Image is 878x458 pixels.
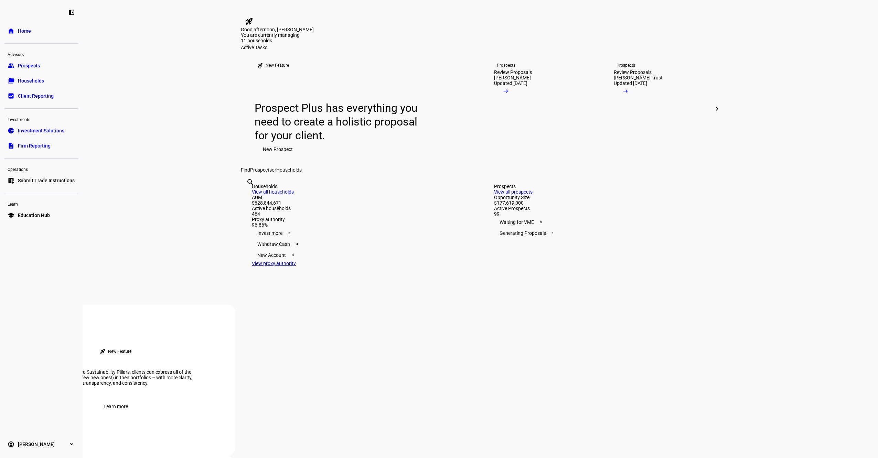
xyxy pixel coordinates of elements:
div: Learn [4,199,78,208]
mat-icon: chevron_right [713,105,721,113]
div: Find or [241,167,720,173]
eth-mat-symbol: school [8,212,14,219]
div: With Ethic’s refreshed Sustainability Pillars, clients can express all of the same values (and a ... [30,369,202,386]
mat-icon: arrow_right_alt [622,88,629,95]
span: Investment Solutions [18,127,64,134]
span: Firm Reporting [18,142,51,149]
span: Learn more [104,400,128,413]
div: Proxy authority [252,217,467,222]
span: Prospects [250,167,272,173]
a: ProspectsReview Proposals[PERSON_NAME] TrustUpdated [DATE] [603,50,717,167]
div: New Account [252,250,467,261]
a: View proxy authority [252,261,296,266]
a: View all households [252,189,294,195]
span: 2 [287,230,292,236]
span: Households [18,77,44,84]
div: $628,844,671 [252,200,467,206]
div: [PERSON_NAME] [494,75,531,80]
mat-icon: rocket_launch [257,63,263,68]
div: New Feature [108,349,131,354]
div: $177,619,000 [494,200,709,206]
span: You are currently managing [241,32,300,38]
eth-mat-symbol: description [8,142,14,149]
div: Prospects [494,184,709,189]
div: 11 households [241,38,310,45]
div: Active Tasks [241,45,720,50]
eth-mat-symbol: home [8,28,14,34]
eth-mat-symbol: list_alt_add [8,177,14,184]
eth-mat-symbol: left_panel_close [68,9,75,16]
div: AUM [252,195,467,200]
span: 3 [294,241,300,247]
eth-mat-symbol: expand_more [68,441,75,448]
div: Investments [4,114,78,124]
eth-mat-symbol: group [8,62,14,69]
mat-icon: arrow_right_alt [502,88,509,95]
div: Prospects [497,63,515,68]
span: 4 [538,219,544,225]
div: Households [252,184,467,189]
div: Review Proposals [614,69,652,75]
div: Advisors [4,49,78,59]
div: Invest more [252,228,467,239]
a: bid_landscapeClient Reporting [4,89,78,103]
eth-mat-symbol: bid_landscape [8,92,14,99]
div: 464 [252,211,467,217]
span: Home [18,28,31,34]
div: Opportunity Size [494,195,709,200]
button: Learn more [95,400,136,413]
div: Operations [4,164,78,174]
span: New Prospect [263,142,293,156]
div: Updated [DATE] [494,80,527,86]
div: Prospect Plus has everything you need to create a holistic proposal for your client. [255,101,424,142]
mat-icon: rocket_launch [245,17,253,25]
button: New Prospect [255,142,301,156]
div: Generating Proposals [494,228,709,239]
div: 99 [494,211,709,217]
div: Updated [DATE] [614,80,647,86]
input: Enter name of prospect or household [246,187,248,196]
div: [PERSON_NAME] Trust [614,75,663,80]
eth-mat-symbol: folder_copy [8,77,14,84]
eth-mat-symbol: account_circle [8,441,14,448]
div: Withdraw Cash [252,239,467,250]
span: [PERSON_NAME] [18,441,55,448]
eth-mat-symbol: pie_chart [8,127,14,134]
a: descriptionFirm Reporting [4,139,78,153]
span: Client Reporting [18,92,54,99]
span: 1 [550,230,556,236]
mat-icon: search [246,178,255,186]
div: Prospects [617,63,635,68]
div: Review Proposals [494,69,532,75]
div: New Feature [266,63,289,68]
span: Prospects [18,62,40,69]
div: 96.86% [252,222,467,228]
span: Submit Trade Instructions [18,177,75,184]
a: folder_copyHouseholds [4,74,78,88]
a: ProspectsReview Proposals[PERSON_NAME]Updated [DATE] [483,50,597,167]
div: Waiting for VME [494,217,709,228]
a: pie_chartInvestment Solutions [4,124,78,138]
a: groupProspects [4,59,78,73]
a: View all prospects [494,189,533,195]
div: Active Prospects [494,206,709,211]
span: Households [276,167,302,173]
div: Active households [252,206,467,211]
div: Good afternoon, [PERSON_NAME] [241,27,720,32]
span: 8 [290,252,296,258]
span: Education Hub [18,212,50,219]
a: homeHome [4,24,78,38]
mat-icon: rocket_launch [100,349,105,354]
